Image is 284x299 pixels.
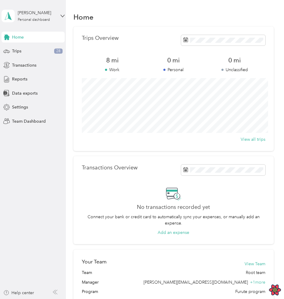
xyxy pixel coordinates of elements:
[18,10,55,16] div: [PERSON_NAME]
[12,90,38,96] span: Data exports
[137,204,210,210] h2: No transactions recorded yet
[12,62,36,68] span: Transactions
[144,280,248,285] span: [PERSON_NAME][EMAIL_ADDRESS][DOMAIN_NAME]
[82,269,92,276] span: Team
[12,76,27,82] span: Reports
[12,48,21,54] span: Trips
[245,261,265,267] button: View Team
[204,56,265,65] span: 0 mi
[73,14,94,20] h1: Home
[250,265,284,299] iframe: Everlance-gr Chat Button Frame
[82,279,99,285] span: Manager
[235,288,265,295] span: Furute program
[241,136,265,143] button: View all trips
[143,56,204,65] span: 0 mi
[250,280,265,285] span: + 1 more
[269,284,281,296] button: Open React Query Devtools
[12,104,28,110] span: Settings
[246,269,265,276] span: Root team
[12,118,46,124] span: Team Dashboard
[3,290,34,296] button: Help center
[82,35,119,41] p: Trips Overview
[82,67,143,73] p: Work
[158,229,189,236] button: Add an expense
[143,67,204,73] p: Personal
[82,56,143,65] span: 8 mi
[82,214,265,226] p: Connect your bank or credit card to automatically sync your expenses, or manually add an expense.
[54,49,63,54] span: 28
[82,258,106,266] h2: Your Team
[204,67,265,73] p: Unclassified
[82,288,98,295] span: Program
[12,34,24,40] span: Home
[18,18,50,22] div: Personal dashboard
[82,165,137,171] p: Transactions Overview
